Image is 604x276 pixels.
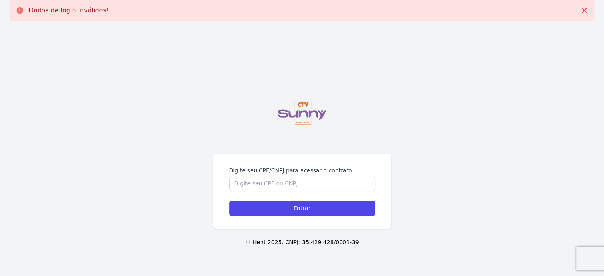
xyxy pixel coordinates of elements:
[29,6,109,14] p: Dados de login inválidos!
[229,176,375,191] input: Digite seu CPF ou CNPJ
[229,166,375,174] label: Digite seu CPF/CNPJ para acessar o contrato
[13,238,591,247] p: © Hent 2025. CNPJ: 35.429.428/0001-39
[259,83,346,141] img: logo%20sunny%20principal.png
[229,201,375,216] input: Entrar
